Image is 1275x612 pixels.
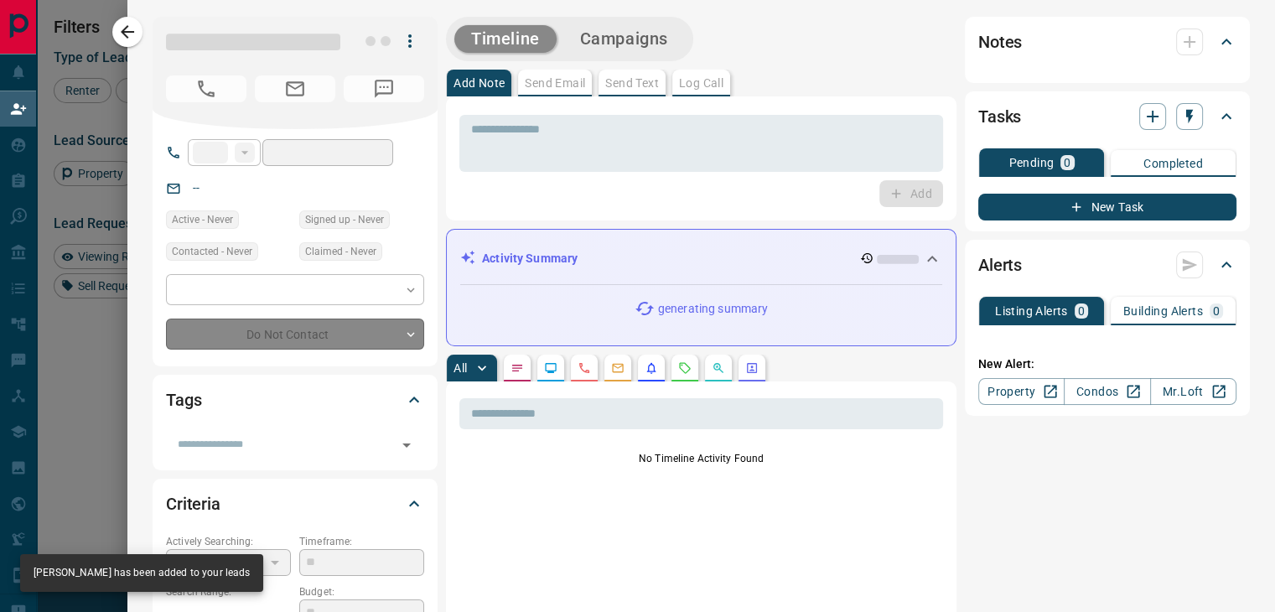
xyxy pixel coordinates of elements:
[454,362,467,374] p: All
[172,243,252,260] span: Contacted - Never
[305,211,384,228] span: Signed up - Never
[563,25,685,53] button: Campaigns
[978,194,1236,220] button: New Task
[454,25,557,53] button: Timeline
[460,243,942,274] div: Activity Summary
[1008,157,1054,169] p: Pending
[1078,305,1085,317] p: 0
[978,252,1022,278] h2: Alerts
[1213,305,1220,317] p: 0
[1064,378,1150,405] a: Condos
[995,305,1068,317] p: Listing Alerts
[255,75,335,102] span: No Email
[299,534,424,549] p: Timeframe:
[745,361,759,375] svg: Agent Actions
[166,490,220,517] h2: Criteria
[299,584,424,599] p: Budget:
[1064,157,1070,169] p: 0
[712,361,725,375] svg: Opportunities
[578,361,591,375] svg: Calls
[166,534,291,549] p: Actively Searching:
[511,361,524,375] svg: Notes
[978,96,1236,137] div: Tasks
[978,29,1022,55] h2: Notes
[482,250,578,267] p: Activity Summary
[459,451,943,466] p: No Timeline Activity Found
[193,181,200,194] a: --
[678,361,692,375] svg: Requests
[166,484,424,524] div: Criteria
[658,300,768,318] p: generating summary
[166,319,424,350] div: Do Not Contact
[978,245,1236,285] div: Alerts
[172,211,233,228] span: Active - Never
[978,355,1236,373] p: New Alert:
[305,243,376,260] span: Claimed - Never
[611,361,625,375] svg: Emails
[1143,158,1203,169] p: Completed
[978,378,1065,405] a: Property
[166,75,246,102] span: No Number
[454,77,505,89] p: Add Note
[544,361,557,375] svg: Lead Browsing Activity
[645,361,658,375] svg: Listing Alerts
[978,22,1236,62] div: Notes
[166,380,424,420] div: Tags
[978,103,1021,130] h2: Tasks
[166,386,201,413] h2: Tags
[395,433,418,457] button: Open
[34,559,250,587] div: [PERSON_NAME] has been added to your leads
[1123,305,1203,317] p: Building Alerts
[344,75,424,102] span: No Number
[1150,378,1236,405] a: Mr.Loft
